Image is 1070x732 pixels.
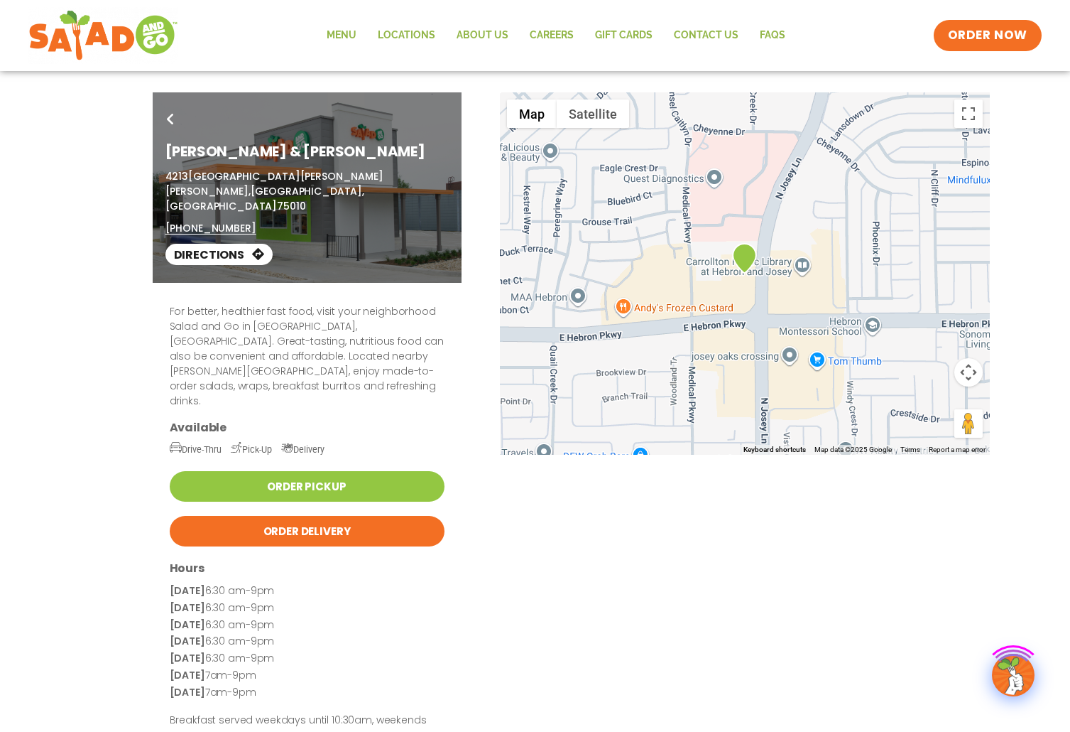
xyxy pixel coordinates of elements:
h3: Hours [170,561,444,576]
strong: [DATE] [170,634,205,648]
a: Order Delivery [170,516,444,547]
nav: Menu [316,19,796,52]
p: 6:30 am-9pm [170,583,444,600]
p: 6:30 am-9pm [170,600,444,617]
p: 6:30 am-9pm [170,617,444,634]
strong: [DATE] [170,601,205,615]
a: About Us [446,19,519,52]
span: ORDER NOW [948,27,1027,44]
a: GIFT CARDS [584,19,663,52]
span: Pick-Up [231,444,272,455]
strong: [DATE] [170,583,205,598]
strong: [DATE] [170,618,205,632]
p: 7am-9pm [170,684,444,701]
p: 6:30 am-9pm [170,633,444,650]
a: Report a map error [929,446,986,453]
strong: [DATE] [170,668,205,682]
span: 75010 [277,199,305,213]
span: [GEOGRAPHIC_DATA], [251,184,364,198]
a: Order Pickup [170,471,444,502]
a: FAQs [749,19,796,52]
a: Directions [165,244,273,265]
h1: [PERSON_NAME] & [PERSON_NAME] [165,141,449,162]
button: Drag Pegman onto the map to open Street View [954,409,983,438]
span: Delivery [281,444,324,455]
p: 7am-9pm [170,667,444,684]
span: [GEOGRAPHIC_DATA][PERSON_NAME][PERSON_NAME], [165,169,383,198]
span: Drive-Thru [170,444,222,455]
button: Map camera controls [954,358,983,387]
a: Contact Us [663,19,749,52]
a: [PHONE_NUMBER] [165,221,256,236]
p: For better, healthier fast food, visit your neighborhood Salad and Go in [GEOGRAPHIC_DATA], [GEOG... [170,304,444,409]
img: new-SAG-logo-768×292 [28,7,178,64]
a: Locations [367,19,446,52]
strong: [DATE] [170,651,205,665]
p: 6:30 am-9pm [170,650,444,667]
strong: [DATE] [170,685,205,699]
a: Careers [519,19,584,52]
a: Menu [316,19,367,52]
a: ORDER NOW [934,20,1042,51]
span: [GEOGRAPHIC_DATA] [165,199,278,213]
span: 4213 [165,169,188,183]
h3: Available [170,420,444,435]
